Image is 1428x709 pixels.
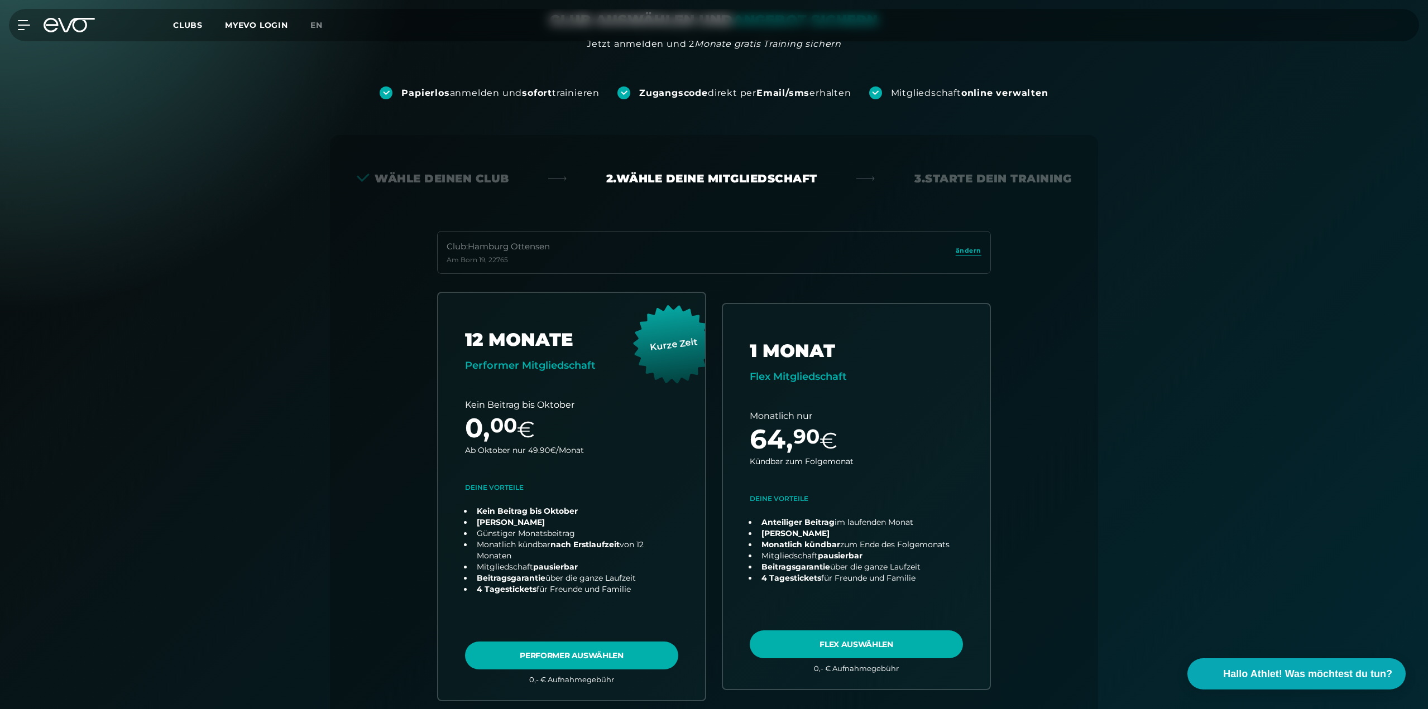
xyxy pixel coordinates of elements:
[961,88,1048,98] strong: online verwalten
[401,87,600,99] div: anmelden und trainieren
[891,87,1048,99] div: Mitgliedschaft
[956,246,981,259] a: ändern
[1223,667,1392,682] span: Hallo Athlet! Was möchtest du tun?
[438,293,705,701] a: choose plan
[723,304,990,689] a: choose plan
[173,20,203,30] span: Clubs
[447,240,550,253] div: Club : Hamburg Ottensen
[606,171,817,186] div: 2. Wähle deine Mitgliedschaft
[1187,658,1406,689] button: Hallo Athlet! Was möchtest du tun?
[914,171,1071,186] div: 3. Starte dein Training
[522,88,552,98] strong: sofort
[639,87,851,99] div: direkt per erhalten
[310,20,323,30] span: en
[173,20,225,30] a: Clubs
[447,255,550,264] div: Am Born 19 , 22765
[639,88,708,98] strong: Zugangscode
[225,20,288,30] a: MYEVO LOGIN
[956,246,981,255] span: ändern
[357,171,509,186] div: Wähle deinen Club
[401,88,449,98] strong: Papierlos
[756,88,809,98] strong: Email/sms
[310,19,336,32] a: en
